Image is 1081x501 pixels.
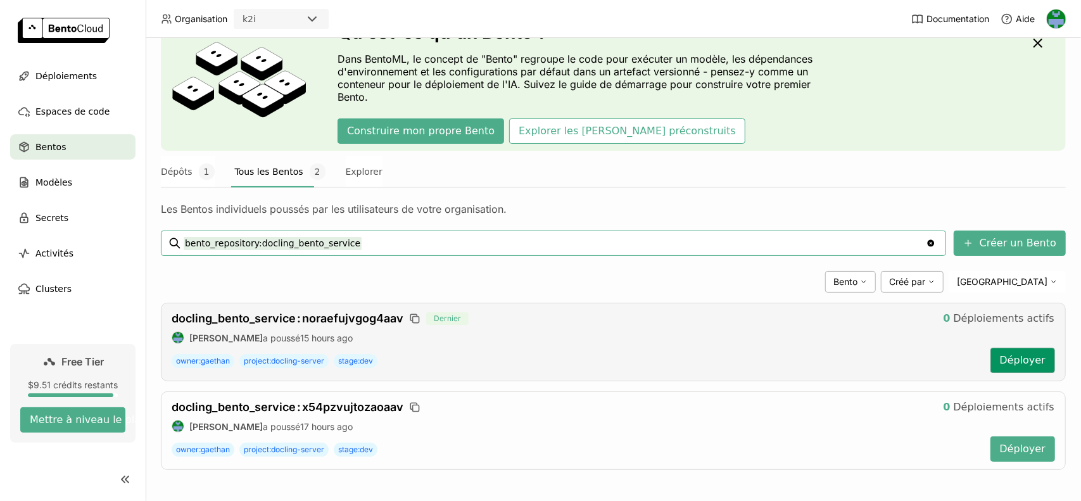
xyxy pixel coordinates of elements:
span: owner:gaethan [172,443,234,457]
button: 0Déploiements actifs [933,395,1064,420]
button: Déployer [990,348,1055,373]
span: Activités [35,246,73,261]
a: Espaces de code [10,99,136,124]
a: Documentation [911,13,989,25]
div: Bento [825,271,876,293]
span: Clusters [35,281,72,296]
input: Selected k2i. [257,13,258,26]
strong: [PERSON_NAME] [189,421,263,432]
img: Gaethan Legrand [172,332,184,343]
span: owner:gaethan [172,354,234,368]
button: Créer un Bento [954,231,1066,256]
div: a poussé [172,420,980,433]
span: Free Tier [62,355,104,368]
a: docling_bento_service:noraefujvgog4aav [172,312,403,326]
button: Tous les Bentos [235,156,326,187]
span: Modèles [35,175,72,190]
span: Créé par [889,276,925,288]
span: Déploiements [35,68,97,84]
span: docling_bento_service noraefujvgog4aav [172,312,403,325]
a: Secrets [10,205,136,231]
img: cover onboarding [171,41,307,125]
strong: 0 [943,312,950,325]
button: Déployer [990,436,1055,462]
a: Déploiements [10,63,136,89]
button: Mettre à niveau le plan [20,407,125,433]
div: Les Bentos individuels poussés par les utilisateurs de votre organisation. [161,203,1066,215]
span: Organisation [175,13,227,25]
span: 1 [199,163,215,180]
span: project:docling-server [239,443,329,457]
span: Aide [1016,13,1035,25]
button: Construire mon propre Bento [338,118,504,144]
button: Dépôts [161,156,215,187]
button: 0Déploiements actifs [933,306,1064,331]
svg: Clear value [926,238,936,248]
a: Modèles [10,170,136,195]
p: Dans BentoML, le concept de "Bento" regroupe le code pour exécuter un modèle, les dépendances d'e... [338,53,838,103]
img: Gaethan Legrand [172,421,184,432]
span: Bento [833,276,857,288]
img: logo [18,18,110,43]
span: stage:dev [334,354,377,368]
span: Déploiements actifs [954,401,1054,414]
a: Activités [10,241,136,266]
span: Documentation [926,13,989,25]
span: 15 hours ago [300,333,353,343]
strong: [PERSON_NAME] [189,333,263,343]
span: Secrets [35,210,68,225]
div: Aide [1001,13,1035,25]
span: project:docling-server [239,354,329,368]
h3: Qu'est-ce qu'un Bento ? [338,22,838,42]
span: [GEOGRAPHIC_DATA] [957,276,1047,288]
span: Dernier [426,312,469,325]
span: Bentos [35,139,66,155]
span: docling_bento_service x54pzvujtozaoaav [172,400,403,414]
div: Créé par [881,271,944,293]
input: Rechercher [184,233,926,253]
div: a poussé [172,331,980,344]
span: : [297,400,301,414]
button: Explorer [346,156,382,187]
img: Gaethan Legrand [1047,10,1066,29]
a: docling_bento_service:x54pzvujtozaoaav [172,400,403,414]
span: Espaces de code [35,104,110,119]
button: Explorer les [PERSON_NAME] préconstruits [509,118,745,144]
strong: 0 [943,401,950,414]
a: Free Tier$9.51 crédits restantsMettre à niveau le plan [10,344,136,443]
span: : [297,312,301,325]
div: k2i [243,13,256,25]
a: Clusters [10,276,136,301]
span: 17 hours ago [300,421,353,432]
span: stage:dev [334,443,377,457]
div: $9.51 crédits restants [20,379,125,391]
div: [GEOGRAPHIC_DATA] [949,271,1066,293]
span: 2 [310,163,326,180]
span: Déploiements actifs [954,312,1054,325]
a: Bentos [10,134,136,160]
